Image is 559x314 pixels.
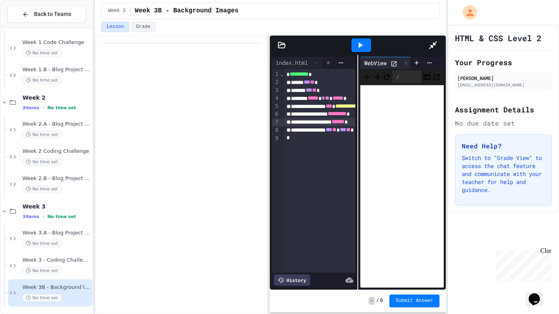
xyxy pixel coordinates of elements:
[455,104,552,115] h2: Assignment Details
[42,104,44,111] span: •
[272,58,312,67] div: index.html
[47,214,76,219] span: No time set
[369,297,375,305] span: -
[462,141,545,151] h3: Need Help?
[383,72,391,82] button: Refresh
[22,158,62,166] span: No time set
[34,10,71,18] span: Back to Teams
[22,66,91,73] span: Week 1.B - Blog Project - Part 2
[22,148,91,155] span: Week 2 Coding Challenge
[22,94,91,101] span: Week 2
[272,86,280,94] div: 3
[360,85,444,288] iframe: Web Preview
[455,118,552,128] div: No due date set
[272,134,280,142] div: 9
[101,22,129,32] button: Lesson
[22,203,91,210] span: Week 3
[274,274,310,286] div: History
[457,74,549,82] div: [PERSON_NAME]
[455,57,552,68] h2: Your Progress
[392,70,421,83] div: /
[22,39,91,46] span: Week 1 Code Challenge
[22,131,62,138] span: No time set
[135,6,238,16] span: Week 3B - Background Images
[360,59,391,67] div: WebView
[380,298,383,304] span: 0
[525,282,551,306] iframe: chat widget
[42,213,44,220] span: •
[108,8,125,14] span: Week 3
[433,72,441,82] button: Open in new tab
[22,267,62,274] span: No time set
[389,294,440,307] button: Submit Answer
[22,121,91,128] span: Week 2.A - Blog Project Part 3
[272,102,280,110] div: 5
[454,3,479,22] div: My Account
[7,6,86,23] button: Back to Teams
[22,284,91,291] span: Week 3B - Background Images
[272,94,280,102] div: 4
[493,247,551,281] iframe: chat widget
[272,110,280,118] div: 6
[22,49,62,57] span: No time set
[455,32,541,44] h1: HTML & CSS Level 2
[22,294,62,302] span: No time set
[376,298,379,304] span: /
[373,72,381,82] span: Forward
[22,175,91,182] span: Week 2.B - Blog Project Part 4
[131,22,156,32] button: Grade
[22,240,62,247] span: No time set
[22,105,39,110] span: 3 items
[22,76,62,84] span: No time set
[22,257,91,264] span: Week 3 - Coding Challenge
[22,230,91,236] span: Week 3.A - Blog Project Part 5
[272,78,280,86] div: 2
[22,214,39,219] span: 3 items
[280,71,284,77] span: Fold line
[272,126,280,134] div: 8
[457,82,549,88] div: [EMAIL_ADDRESS][DOMAIN_NAME]
[272,70,280,78] div: 1
[462,154,545,194] p: Switch to "Grade View" to access the chat feature and communicate with your teacher for help and ...
[272,57,322,69] div: index.html
[3,3,55,51] div: Chat with us now!Close
[423,72,431,82] button: Console
[396,298,433,304] span: Submit Answer
[272,118,280,126] div: 7
[360,57,411,69] div: WebView
[22,185,62,193] span: No time set
[129,8,132,14] span: /
[47,105,76,110] span: No time set
[363,72,371,82] span: Back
